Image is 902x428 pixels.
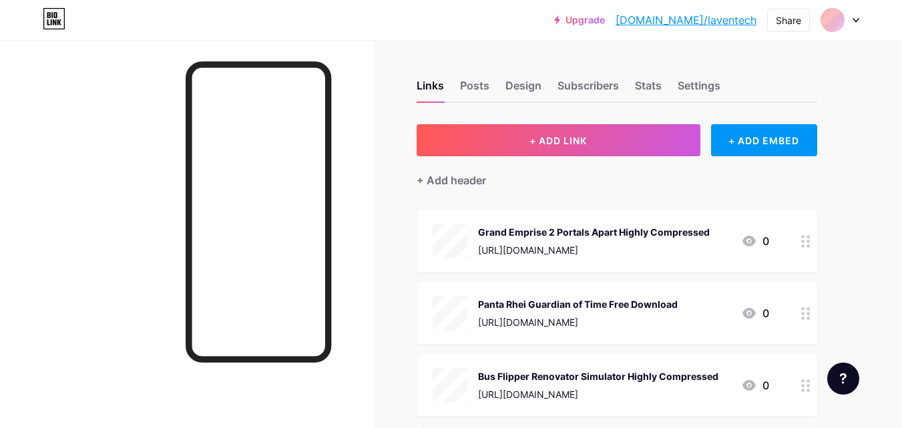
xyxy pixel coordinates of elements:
[776,13,801,27] div: Share
[478,315,678,329] div: [URL][DOMAIN_NAME]
[635,77,662,101] div: Stats
[616,12,756,28] a: [DOMAIN_NAME]/laventech
[741,377,769,393] div: 0
[478,225,710,239] div: Grand Emprise 2 Portals Apart Highly Compressed
[417,172,486,188] div: + Add header
[478,297,678,311] div: Panta Rhei Guardian of Time Free Download
[478,387,718,401] div: [URL][DOMAIN_NAME]
[417,124,700,156] button: + ADD LINK
[711,124,817,156] div: + ADD EMBED
[557,77,619,101] div: Subscribers
[678,77,720,101] div: Settings
[741,305,769,321] div: 0
[529,135,587,146] span: + ADD LINK
[505,77,541,101] div: Design
[478,243,710,257] div: [URL][DOMAIN_NAME]
[460,77,489,101] div: Posts
[741,233,769,249] div: 0
[417,77,444,101] div: Links
[554,15,605,25] a: Upgrade
[478,369,718,383] div: Bus Flipper Renovator Simulator Highly Compressed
